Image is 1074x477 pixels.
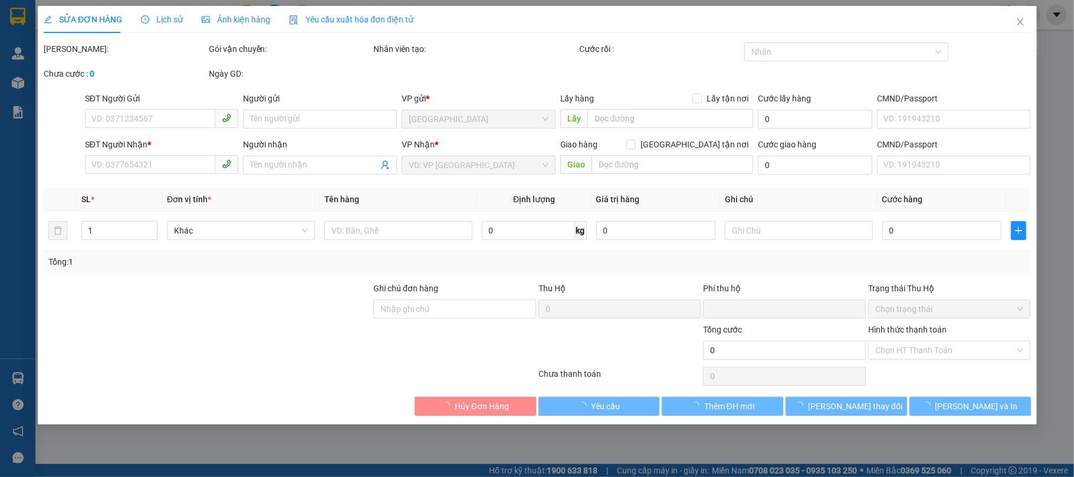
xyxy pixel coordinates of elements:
[402,140,435,149] span: VP Nhận
[636,138,753,151] span: [GEOGRAPHIC_DATA] tận nơi
[591,400,620,413] span: Yêu cầu
[596,195,639,204] span: Giá trị hàng
[691,402,704,410] span: loading
[579,42,742,55] div: Cước rồi :
[537,367,702,388] div: Chưa thanh toán
[935,400,1017,413] span: [PERSON_NAME] và In
[909,397,1031,416] button: [PERSON_NAME] và In
[758,110,872,129] input: Cước lấy hàng
[324,221,472,240] input: VD: Bàn, Ghế
[1015,17,1024,27] span: close
[868,282,1031,295] div: Trạng thái Thu Hộ
[662,397,783,416] button: Thêm ĐH mới
[202,15,270,24] span: Ảnh kiện hàng
[85,92,239,105] div: SĐT Người Gửi
[44,15,52,24] span: edit
[725,221,873,240] input: Ghi Chú
[702,92,753,105] span: Lấy tận nơi
[373,300,536,318] input: Ghi chú đơn hàng
[373,284,438,293] label: Ghi chú đơn hàng
[574,221,586,240] span: kg
[44,42,206,55] div: [PERSON_NAME]:
[587,109,753,128] input: Dọc đường
[704,400,754,413] span: Thêm ĐH mới
[243,92,397,105] div: Người gửi
[720,188,878,211] th: Ghi chú
[85,138,239,151] div: SĐT Người Nhận
[703,282,866,300] div: Phí thu hộ
[758,94,811,103] label: Cước lấy hàng
[560,109,587,128] span: Lấy
[167,195,211,204] span: Đơn vị tính
[402,92,556,105] div: VP gửi
[48,255,415,268] div: Tổng: 1
[877,138,1031,151] div: CMND/Passport
[560,94,594,103] span: Lấy hàng
[90,69,94,78] b: 0
[591,155,753,174] input: Dọc đường
[1003,6,1036,39] button: Close
[560,155,591,174] span: Giao
[758,140,816,149] label: Cước giao hàng
[415,397,536,416] button: Hủy Đơn Hàng
[208,67,371,80] div: Ngày GD:
[786,397,907,416] button: [PERSON_NAME] thay đổi
[758,156,872,175] input: Cước giao hàng
[324,195,359,204] span: Tên hàng
[44,67,206,80] div: Chưa cước :
[538,397,660,416] button: Yêu cầu
[141,15,149,24] span: clock-circle
[1011,221,1026,240] button: plus
[222,113,231,123] span: phone
[81,195,90,204] span: SL
[289,15,413,24] span: Yêu cầu xuất hóa đơn điện tử
[513,195,555,204] span: Định lượng
[409,110,549,128] span: ĐL Quận 1
[922,402,935,410] span: loading
[560,140,597,149] span: Giao hàng
[380,160,390,170] span: user-add
[174,222,308,239] span: Khác
[208,42,371,55] div: Gói vận chuyển:
[455,400,509,413] span: Hủy Đơn Hàng
[808,400,902,413] span: [PERSON_NAME] thay đổi
[875,300,1024,318] span: Chọn trạng thái
[373,42,577,55] div: Nhân viên tạo:
[48,221,67,240] button: delete
[795,402,808,410] span: loading
[578,402,591,410] span: loading
[44,15,122,24] span: SỬA ĐƠN HÀNG
[868,325,947,334] label: Hình thức thanh toán
[243,138,397,151] div: Người nhận
[141,15,183,24] span: Lịch sử
[442,402,455,410] span: loading
[289,15,298,25] img: icon
[222,159,231,169] span: phone
[1011,226,1026,235] span: plus
[538,284,565,293] span: Thu Hộ
[703,325,742,334] span: Tổng cước
[877,92,1031,105] div: CMND/Passport
[202,15,210,24] span: picture
[882,195,922,204] span: Cước hàng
